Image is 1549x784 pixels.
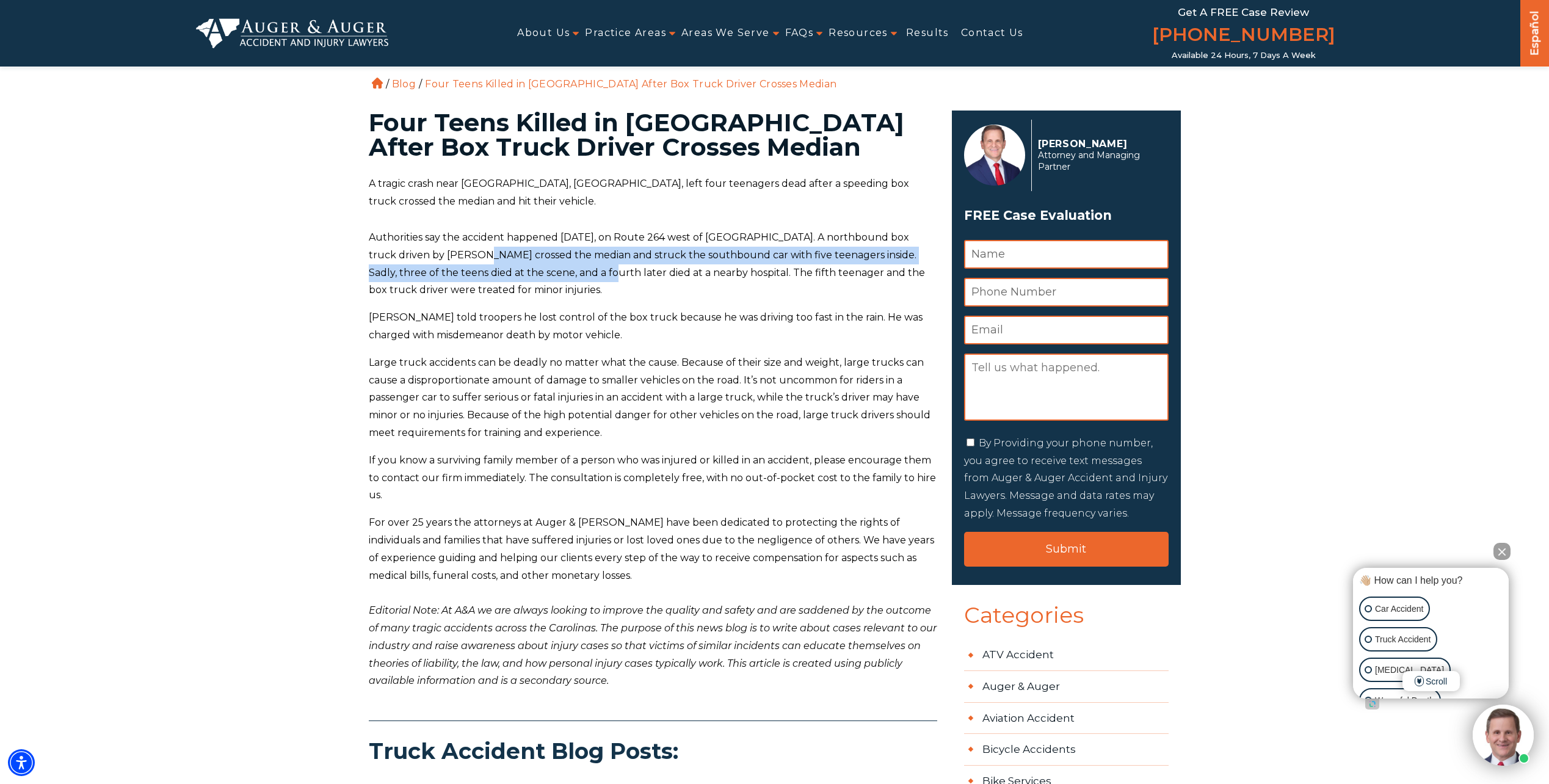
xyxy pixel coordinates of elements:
[1375,601,1423,617] p: Car Accident
[1375,693,1434,708] p: Wrongful Death
[964,125,1025,186] img: Herbert Auger
[1473,705,1534,766] img: Intaker widget Avatar
[369,604,937,686] span: Editorial Note: At A&A we are always looking to improve the quality and safety and are saddened b...
[964,703,1169,735] a: Aviation Accident
[964,532,1169,567] input: Submit
[964,639,1169,671] a: ATV Accident
[517,20,570,47] a: About Us
[369,231,925,296] span: Authorities say the accident happened [DATE], on Route 264 west of [GEOGRAPHIC_DATA]. A northboun...
[369,454,936,501] span: If you know a surviving family member of a person who was injured or killed in an accident, pleas...
[829,20,888,47] a: Resources
[422,78,840,90] li: Four Teens Killed in [GEOGRAPHIC_DATA] After Box Truck Driver Crosses Median
[372,78,383,89] a: Home
[1038,138,1162,150] p: [PERSON_NAME]
[1178,6,1309,18] span: Get a FREE Case Review
[964,240,1169,269] input: Name
[196,18,389,48] img: Auger & Auger Accident and Injury Lawyers Logo
[785,20,814,47] a: FAQs
[369,357,930,438] span: Large truck accidents can be deadly no matter what the cause. Because of their size and weight, l...
[964,204,1169,227] span: FREE Case Evaluation
[369,311,923,341] span: [PERSON_NAME] told troopers he lost control of the box truck because he was driving too fast in t...
[1356,574,1506,587] div: 👋🏼 How can I help you?
[961,20,1023,47] a: Contact Us
[1365,699,1379,710] a: Open intaker chat
[1402,671,1460,691] span: Scroll
[369,111,937,159] h1: Four Teens Killed in [GEOGRAPHIC_DATA] After Box Truck Driver Crosses Median
[906,20,949,47] a: Results
[964,278,1169,307] input: Phone Number
[392,78,416,90] a: Blog
[964,734,1169,766] a: Bicycle Accidents
[369,739,937,764] span: Truck Accident Blog Posts:
[1152,21,1335,51] a: [PHONE_NUMBER]
[8,749,35,776] div: Accessibility Menu
[1375,662,1444,678] p: [MEDICAL_DATA]
[369,178,909,207] span: A tragic crash near [GEOGRAPHIC_DATA], [GEOGRAPHIC_DATA], left four teenagers dead after a speedi...
[952,603,1181,640] span: Categories
[964,316,1169,344] input: Email
[1493,543,1511,560] button: Close Intaker Chat Widget
[1172,51,1316,60] span: Available 24 Hours, 7 Days a Week
[1375,632,1431,647] p: Truck Accident
[1038,150,1162,173] span: Attorney and Managing Partner
[964,671,1169,703] a: Auger & Auger
[681,20,770,47] a: Areas We Serve
[964,437,1167,519] label: By Providing your phone number, you agree to receive text messages from Auger & Auger Accident an...
[585,20,666,47] a: Practice Areas
[369,517,934,581] span: For over 25 years the attorneys at Auger & [PERSON_NAME] have been dedicated to protecting the ri...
